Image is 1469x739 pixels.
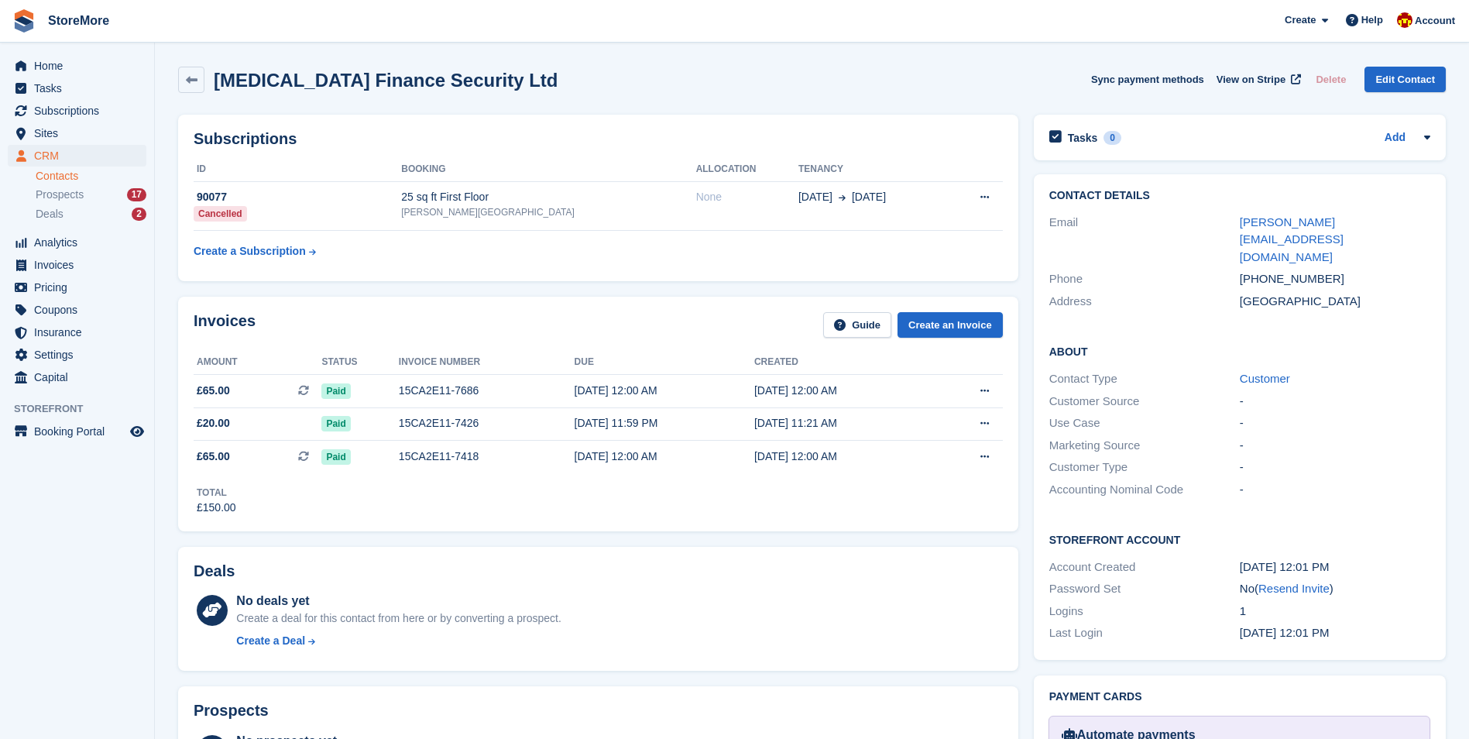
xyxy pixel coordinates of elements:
[8,145,146,167] a: menu
[194,206,247,222] div: Cancelled
[696,189,798,205] div: None
[1240,372,1290,385] a: Customer
[197,449,230,465] span: £65.00
[399,449,575,465] div: 15CA2E11-7418
[1285,12,1316,28] span: Create
[798,157,947,182] th: Tenancy
[34,100,127,122] span: Subscriptions
[754,383,933,399] div: [DATE] 12:00 AM
[1240,580,1430,598] div: No
[1049,603,1240,620] div: Logins
[575,449,754,465] div: [DATE] 12:00 AM
[1240,459,1430,476] div: -
[1049,531,1430,547] h2: Storefront Account
[399,415,575,431] div: 15CA2E11-7426
[1049,190,1430,202] h2: Contact Details
[1240,603,1430,620] div: 1
[399,350,575,375] th: Invoice number
[197,415,230,431] span: £20.00
[8,122,146,144] a: menu
[1049,481,1240,499] div: Accounting Nominal Code
[1049,270,1240,288] div: Phone
[1240,626,1330,639] time: 2025-07-02 11:01:31 UTC
[754,415,933,431] div: [DATE] 11:21 AM
[42,8,115,33] a: StoreMore
[1364,67,1446,92] a: Edit Contact
[194,237,316,266] a: Create a Subscription
[34,232,127,253] span: Analytics
[8,232,146,253] a: menu
[1240,481,1430,499] div: -
[128,422,146,441] a: Preview store
[34,77,127,99] span: Tasks
[1210,67,1304,92] a: View on Stripe
[401,157,695,182] th: Booking
[1049,437,1240,455] div: Marketing Source
[34,254,127,276] span: Invoices
[197,486,236,500] div: Total
[36,187,84,202] span: Prospects
[1049,370,1240,388] div: Contact Type
[194,312,256,338] h2: Invoices
[1415,13,1455,29] span: Account
[194,702,269,720] h2: Prospects
[127,188,146,201] div: 17
[36,206,146,222] a: Deals 2
[321,350,398,375] th: Status
[34,299,127,321] span: Coupons
[575,383,754,399] div: [DATE] 12:00 AM
[36,187,146,203] a: Prospects 17
[575,415,754,431] div: [DATE] 11:59 PM
[236,592,561,610] div: No deals yet
[1068,131,1098,145] h2: Tasks
[236,610,561,627] div: Create a deal for this contact from here or by converting a prospect.
[8,366,146,388] a: menu
[1309,67,1352,92] button: Delete
[194,130,1003,148] h2: Subscriptions
[1240,393,1430,411] div: -
[401,205,695,219] div: [PERSON_NAME][GEOGRAPHIC_DATA]
[8,421,146,442] a: menu
[1049,691,1430,703] h2: Payment cards
[1217,72,1285,88] span: View on Stripe
[1049,624,1240,642] div: Last Login
[194,157,401,182] th: ID
[194,189,401,205] div: 90077
[236,633,305,649] div: Create a Deal
[1049,459,1240,476] div: Customer Type
[1049,393,1240,411] div: Customer Source
[194,562,235,580] h2: Deals
[1240,437,1430,455] div: -
[8,299,146,321] a: menu
[1240,215,1344,263] a: [PERSON_NAME][EMAIL_ADDRESS][DOMAIN_NAME]
[1049,293,1240,311] div: Address
[8,277,146,298] a: menu
[1397,12,1412,28] img: Store More Team
[197,500,236,516] div: £150.00
[34,421,127,442] span: Booking Portal
[1240,414,1430,432] div: -
[1240,270,1430,288] div: [PHONE_NUMBER]
[132,208,146,221] div: 2
[401,189,695,205] div: 25 sq ft First Floor
[1049,559,1240,576] div: Account Created
[8,77,146,99] a: menu
[36,207,63,222] span: Deals
[34,145,127,167] span: CRM
[321,449,350,465] span: Paid
[1361,12,1383,28] span: Help
[852,189,886,205] span: [DATE]
[34,55,127,77] span: Home
[1254,582,1333,595] span: ( )
[823,312,891,338] a: Guide
[34,321,127,343] span: Insurance
[8,100,146,122] a: menu
[14,401,154,417] span: Storefront
[696,157,798,182] th: Allocation
[194,350,321,375] th: Amount
[34,277,127,298] span: Pricing
[1049,580,1240,598] div: Password Set
[8,321,146,343] a: menu
[236,633,561,649] a: Create a Deal
[8,55,146,77] a: menu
